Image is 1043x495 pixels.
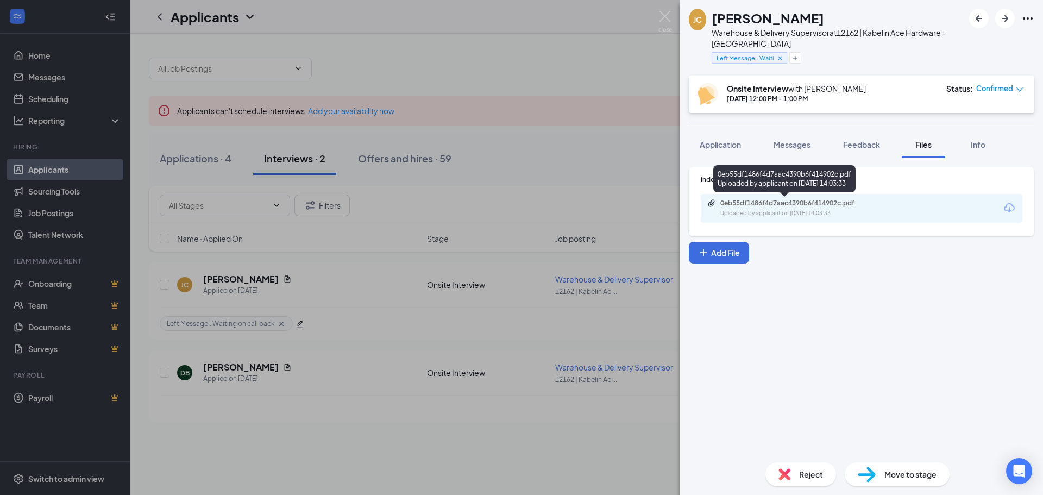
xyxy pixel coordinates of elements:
[1006,458,1032,484] div: Open Intercom Messenger
[915,140,932,149] span: Files
[727,84,788,93] b: Onsite Interview
[1016,86,1023,93] span: down
[712,9,824,27] h1: [PERSON_NAME]
[727,94,866,103] div: [DATE] 12:00 PM - 1:00 PM
[707,199,883,218] a: Paperclip0eb55df1486f4d7aac4390b6f414902c.pdfUploaded by applicant on [DATE] 14:03:33
[774,140,810,149] span: Messages
[713,165,856,192] div: 0eb55df1486f4d7aac4390b6f414902c.pdf Uploaded by applicant on [DATE] 14:03:33
[789,52,801,64] button: Plus
[700,140,741,149] span: Application
[698,247,709,258] svg: Plus
[971,140,985,149] span: Info
[693,14,702,25] div: JC
[727,83,866,94] div: with [PERSON_NAME]
[717,53,774,62] span: Left Message.. Waiting on call back
[707,199,716,208] svg: Paperclip
[776,54,784,62] svg: Cross
[1003,202,1016,215] svg: Download
[701,175,1022,184] div: Indeed Resume
[884,468,937,480] span: Move to stage
[972,12,985,25] svg: ArrowLeftNew
[998,12,1011,25] svg: ArrowRight
[969,9,989,28] button: ArrowLeftNew
[792,55,799,61] svg: Plus
[946,83,973,94] div: Status :
[720,209,883,218] div: Uploaded by applicant on [DATE] 14:03:33
[976,83,1013,94] span: Confirmed
[1021,12,1034,25] svg: Ellipses
[995,9,1015,28] button: ArrowRight
[843,140,880,149] span: Feedback
[799,468,823,480] span: Reject
[720,199,872,208] div: 0eb55df1486f4d7aac4390b6f414902c.pdf
[712,27,964,49] div: Warehouse & Delivery Supervisor at 12162 | Kabelin Ace Hardware - [GEOGRAPHIC_DATA]
[689,242,749,264] button: Add FilePlus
